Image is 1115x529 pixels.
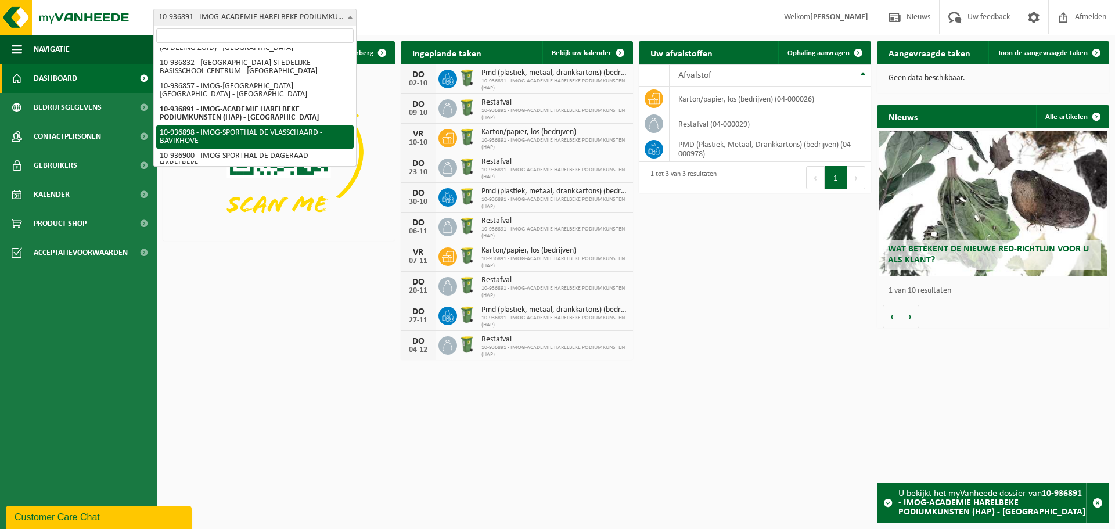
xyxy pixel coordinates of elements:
[457,305,477,325] img: WB-0240-HPE-GN-51
[481,226,627,240] span: 10-936891 - IMOG-ACADEMIE HARELBEKE PODIUMKUNSTEN (HAP)
[34,151,77,180] span: Gebruikers
[34,35,70,64] span: Navigatie
[481,276,627,285] span: Restafval
[34,238,128,267] span: Acceptatievoorwaarden
[457,334,477,354] img: WB-0240-HPE-GN-51
[156,102,354,125] li: 10-936891 - IMOG-ACADEMIE HARELBEKE PODIUMKUNSTEN (HAP) - [GEOGRAPHIC_DATA]
[6,503,194,529] iframe: chat widget
[407,346,430,354] div: 04-12
[156,79,354,102] li: 10-936857 - IMOG-[GEOGRAPHIC_DATA] [GEOGRAPHIC_DATA] - [GEOGRAPHIC_DATA]
[348,49,373,57] span: Verberg
[407,100,430,109] div: DO
[481,344,627,358] span: 10-936891 - IMOG-ACADEMIE HARELBEKE PODIUMKUNSTEN (HAP)
[889,287,1103,295] p: 1 van 10 resultaten
[407,257,430,265] div: 07-11
[670,136,871,162] td: PMD (Plastiek, Metaal, Drankkartons) (bedrijven) (04-000978)
[639,41,724,64] h2: Uw afvalstoffen
[457,127,477,147] img: WB-0240-HPE-GN-51
[407,278,430,287] div: DO
[407,316,430,325] div: 27-11
[407,337,430,346] div: DO
[645,165,717,190] div: 1 tot 3 van 3 resultaten
[810,13,868,21] strong: [PERSON_NAME]
[481,128,627,137] span: Karton/papier, los (bedrijven)
[481,255,627,269] span: 10-936891 - IMOG-ACADEMIE HARELBEKE PODIUMKUNSTEN (HAP)
[481,137,627,151] span: 10-936891 - IMOG-ACADEMIE HARELBEKE PODIUMKUNSTEN (HAP)
[481,69,627,78] span: Pmd (plastiek, metaal, drankkartons) (bedrijven)
[34,180,70,209] span: Kalender
[407,159,430,168] div: DO
[847,166,865,189] button: Next
[877,105,929,128] h2: Nieuws
[481,217,627,226] span: Restafval
[407,189,430,198] div: DO
[339,41,394,64] button: Verberg
[407,228,430,236] div: 06-11
[481,167,627,181] span: 10-936891 - IMOG-ACADEMIE HARELBEKE PODIUMKUNSTEN (HAP)
[156,149,354,172] li: 10-936900 - IMOG-SPORTHAL DE DAGERAAD - HARELBEKE
[888,244,1089,265] span: Wat betekent de nieuwe RED-richtlijn voor u als klant?
[481,285,627,299] span: 10-936891 - IMOG-ACADEMIE HARELBEKE PODIUMKUNSTEN (HAP)
[1036,105,1108,128] a: Alle artikelen
[678,71,711,80] span: Afvalstof
[552,49,612,57] span: Bekijk uw kalender
[889,74,1098,82] p: Geen data beschikbaar.
[670,87,871,111] td: karton/papier, los (bedrijven) (04-000026)
[457,68,477,88] img: WB-0240-HPE-GN-51
[901,305,919,328] button: Volgende
[407,198,430,206] div: 30-10
[407,248,430,257] div: VR
[153,9,357,26] span: 10-936891 - IMOG-ACADEMIE HARELBEKE PODIUMKUNSTEN (HAP) - HARELBEKE
[481,305,627,315] span: Pmd (plastiek, metaal, drankkartons) (bedrijven)
[407,80,430,88] div: 02-10
[407,70,430,80] div: DO
[407,139,430,147] div: 10-10
[156,56,354,79] li: 10-936832 - [GEOGRAPHIC_DATA]-STEDELIJKE BASISSCHOOL CENTRUM - [GEOGRAPHIC_DATA]
[481,78,627,92] span: 10-936891 - IMOG-ACADEMIE HARELBEKE PODIUMKUNSTEN (HAP)
[481,196,627,210] span: 10-936891 - IMOG-ACADEMIE HARELBEKE PODIUMKUNSTEN (HAP)
[883,305,901,328] button: Vorige
[877,41,982,64] h2: Aangevraagde taken
[481,98,627,107] span: Restafval
[457,275,477,295] img: WB-0240-HPE-GN-51
[407,218,430,228] div: DO
[481,246,627,255] span: Karton/papier, los (bedrijven)
[407,307,430,316] div: DO
[670,111,871,136] td: restafval (04-000029)
[457,157,477,177] img: WB-0240-HPE-GN-51
[34,209,87,238] span: Product Shop
[457,186,477,206] img: WB-0240-HPE-GN-51
[457,246,477,265] img: WB-0240-HPE-GN-51
[825,166,847,189] button: 1
[34,93,102,122] span: Bedrijfsgegevens
[34,122,101,151] span: Contactpersonen
[156,125,354,149] li: 10-936898 - IMOG-SPORTHAL DE VLASSCHAARD - BAVIKHOVE
[154,9,356,26] span: 10-936891 - IMOG-ACADEMIE HARELBEKE PODIUMKUNSTEN (HAP) - HARELBEKE
[879,131,1107,276] a: Wat betekent de nieuwe RED-richtlijn voor u als klant?
[457,98,477,117] img: WB-0240-HPE-GN-51
[542,41,632,64] a: Bekijk uw kalender
[898,483,1086,523] div: U bekijkt het myVanheede dossier van
[481,157,627,167] span: Restafval
[34,64,77,93] span: Dashboard
[407,168,430,177] div: 23-10
[481,107,627,121] span: 10-936891 - IMOG-ACADEMIE HARELBEKE PODIUMKUNSTEN (HAP)
[481,315,627,329] span: 10-936891 - IMOG-ACADEMIE HARELBEKE PODIUMKUNSTEN (HAP)
[481,187,627,196] span: Pmd (plastiek, metaal, drankkartons) (bedrijven)
[787,49,850,57] span: Ophaling aanvragen
[407,129,430,139] div: VR
[898,489,1085,517] strong: 10-936891 - IMOG-ACADEMIE HARELBEKE PODIUMKUNSTEN (HAP) - [GEOGRAPHIC_DATA]
[988,41,1108,64] a: Toon de aangevraagde taken
[806,166,825,189] button: Previous
[457,216,477,236] img: WB-0240-HPE-GN-51
[998,49,1088,57] span: Toon de aangevraagde taken
[401,41,493,64] h2: Ingeplande taken
[407,287,430,295] div: 20-11
[481,335,627,344] span: Restafval
[778,41,870,64] a: Ophaling aanvragen
[407,109,430,117] div: 09-10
